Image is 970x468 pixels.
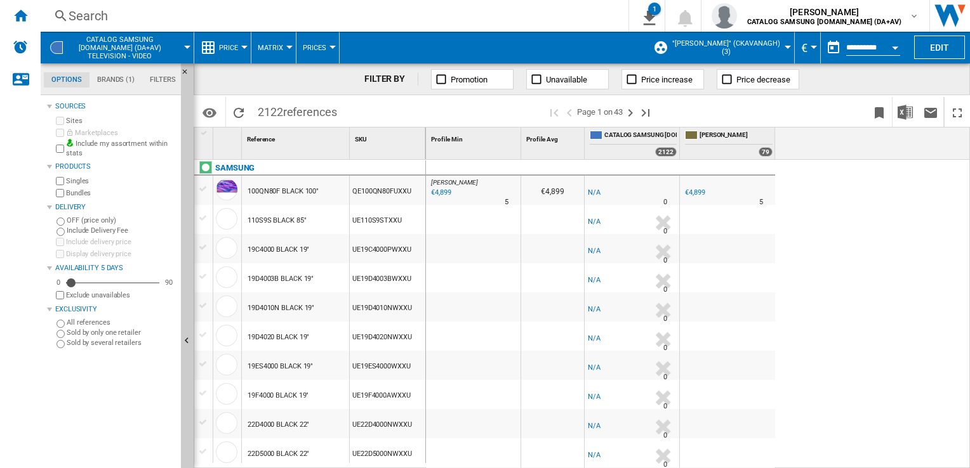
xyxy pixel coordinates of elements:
[350,380,425,409] div: UE19F4000AWXXU
[56,250,64,258] input: Display delivery price
[604,131,677,141] span: CATALOG SAMSUNG [DOMAIN_NAME] (DA+AV)
[244,127,349,147] div: Sort None
[736,75,790,84] span: Price decrease
[53,278,63,287] div: 0
[66,176,176,186] label: Singles
[350,234,425,263] div: UE19C4000PWXXU
[162,278,176,287] div: 90
[759,147,773,157] div: 79 offers sold by IE HARVEY NORMAN
[56,129,64,137] input: Marketplaces
[248,294,314,323] div: 19D4010N BLACK 19"
[588,216,601,228] div: N/A
[893,97,918,127] button: Download in Excel
[747,6,901,18] span: [PERSON_NAME]
[352,127,425,147] div: Sort None
[546,75,587,84] span: Unavailable
[945,97,970,127] button: Maximize
[352,127,425,147] div: SKU Sort None
[547,97,562,127] button: First page
[70,32,182,63] button: CATALOG SAMSUNG [DOMAIN_NAME] (DA+AV)Television - video
[66,276,159,289] md-slider: Availability
[248,235,309,264] div: 19C4000 BLACK 19"
[55,202,176,212] div: Delivery
[66,128,176,138] label: Marketplaces
[747,18,901,26] b: CATALOG SAMSUNG [DOMAIN_NAME] (DA+AV)
[181,63,196,86] button: Hide
[663,371,667,384] div: Delivery Time : 0 day
[431,136,463,143] span: Profile Min
[350,176,425,205] div: QE100QN80FUXXU
[683,186,705,199] div: €4,899
[588,332,601,345] div: N/A
[216,127,241,147] div: Sort None
[685,188,705,197] div: €4,899
[66,290,176,300] label: Exclude unavailables
[431,69,514,89] button: Promotion
[717,69,799,89] button: Price decrease
[350,322,425,351] div: UE19D4020NWXXU
[914,36,965,59] button: Edit
[67,216,176,225] label: OFF (price only)
[621,69,704,89] button: Price increase
[142,72,183,88] md-tab-item: Filters
[56,238,64,246] input: Include delivery price
[655,147,677,157] div: 2122 offers sold by CATALOG SAMSUNG UK.IE (DA+AV)
[524,127,584,147] div: Sort None
[251,97,343,124] span: 2122
[226,97,251,127] button: Reload
[248,323,309,352] div: 19D4020 BLACK 19"
[248,381,309,410] div: 19F4000 BLACK 19"
[429,127,521,147] div: Profile Min Sort None
[759,196,763,209] div: Delivery Time : 5 days
[244,127,349,147] div: Reference Sort None
[66,139,176,159] label: Include my assortment within stats
[588,361,601,374] div: N/A
[44,72,90,88] md-tab-item: Options
[451,75,488,84] span: Promotion
[700,131,773,141] span: [PERSON_NAME]
[55,263,176,273] div: Availability 5 Days
[350,438,425,467] div: UE22D5000NWXXU
[248,264,314,294] div: 19D4003B BLACK 19"
[201,32,244,63] div: Price
[588,245,601,257] div: N/A
[526,136,558,143] span: Profile Avg
[70,36,169,60] span: CATALOG SAMSUNG UK.IE (DA+AV):Television - video
[588,274,601,287] div: N/A
[248,410,309,439] div: 22D4000 BLACK 22"
[821,35,846,60] button: md-calendar
[898,105,913,120] img: excel-24x24.png
[55,304,176,315] div: Exclusivity
[682,127,775,159] div: [PERSON_NAME] 79 offers sold by IE HARVEY NORMAN
[795,32,821,63] md-menu: Currency
[588,391,601,403] div: N/A
[248,177,319,206] div: 100QN80F BLACK 100"
[219,44,238,52] span: Price
[588,186,601,199] div: N/A
[56,218,65,226] input: OFF (price only)
[505,196,508,209] div: Delivery Time : 5 days
[355,136,367,143] span: SKU
[248,352,313,381] div: 19ES4000 BLACK 19"
[670,39,781,56] span: "[PERSON_NAME]" (ckavanagh) (3)
[66,188,176,198] label: Bundles
[587,127,679,159] div: CATALOG SAMSUNG [DOMAIN_NAME] (DA+AV) 2122 offers sold by CATALOG SAMSUNG UK.IE (DA+AV)
[350,351,425,380] div: UE19ES4000WXXU
[56,291,64,299] input: Display delivery price
[588,303,601,316] div: N/A
[663,313,667,325] div: Delivery Time : 0 day
[56,189,64,197] input: Bundles
[526,69,609,89] button: Unavailable
[283,105,337,119] span: references
[350,205,425,234] div: UE110S9STXXU
[867,97,892,127] button: Bookmark this report
[670,32,788,63] button: "[PERSON_NAME]" (ckavanagh) (3)
[66,237,176,247] label: Include delivery price
[56,117,64,125] input: Sites
[884,34,907,57] button: Open calendar
[56,340,65,348] input: Sold by several retailers
[247,136,275,143] span: Reference
[66,116,176,126] label: Sites
[350,409,425,438] div: UE22D4000NWXXU
[56,141,64,157] input: Include my assortment within stats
